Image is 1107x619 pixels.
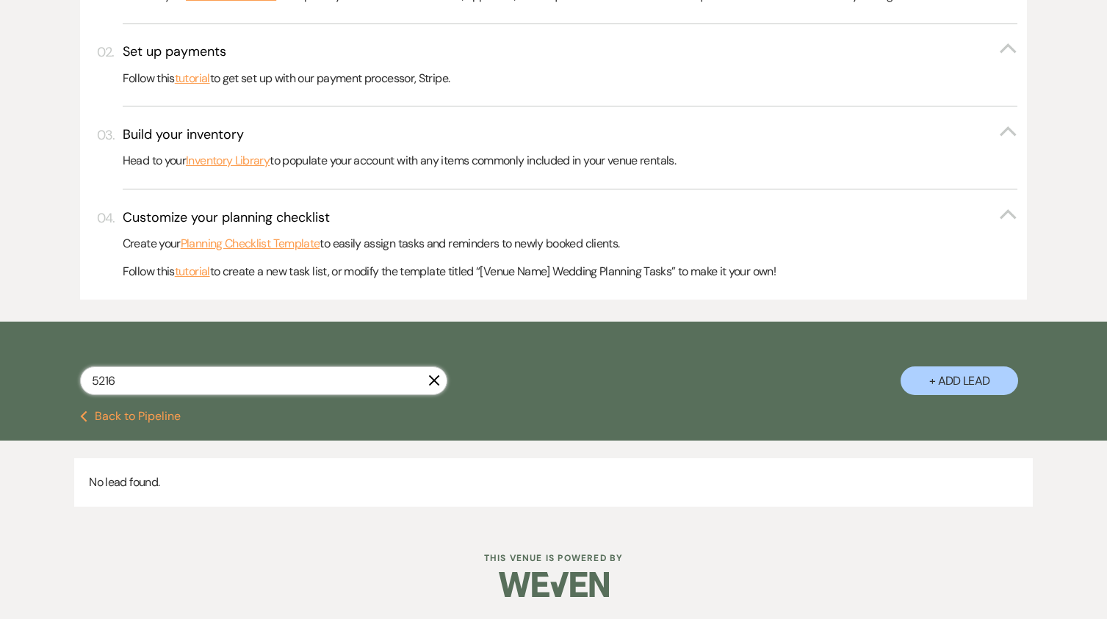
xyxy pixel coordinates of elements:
[80,366,447,395] input: Search by name, event date, email address or phone number
[123,69,1018,88] p: Follow this to get set up with our payment processor, Stripe.
[123,43,226,61] h3: Set up payments
[123,126,244,144] h3: Build your inventory
[186,151,270,170] a: Inventory Library
[123,234,1018,253] p: Create your to easily assign tasks and reminders to newly booked clients.
[123,43,1018,61] button: Set up payments
[123,262,1018,281] p: Follow this to create a new task list, or modify the template titled “[Venue Name] Wedding Planni...
[901,366,1018,395] button: + Add Lead
[175,69,210,88] a: tutorial
[74,458,1032,507] p: No lead found.
[123,209,330,227] h3: Customize your planning checklist
[123,126,1018,144] button: Build your inventory
[181,234,320,253] a: Planning Checklist Template
[175,262,210,281] a: tutorial
[80,410,181,422] button: Back to Pipeline
[499,559,609,610] img: Weven Logo
[123,209,1018,227] button: Customize your planning checklist
[123,151,1018,170] p: Head to your to populate your account with any items commonly included in your venue rentals.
